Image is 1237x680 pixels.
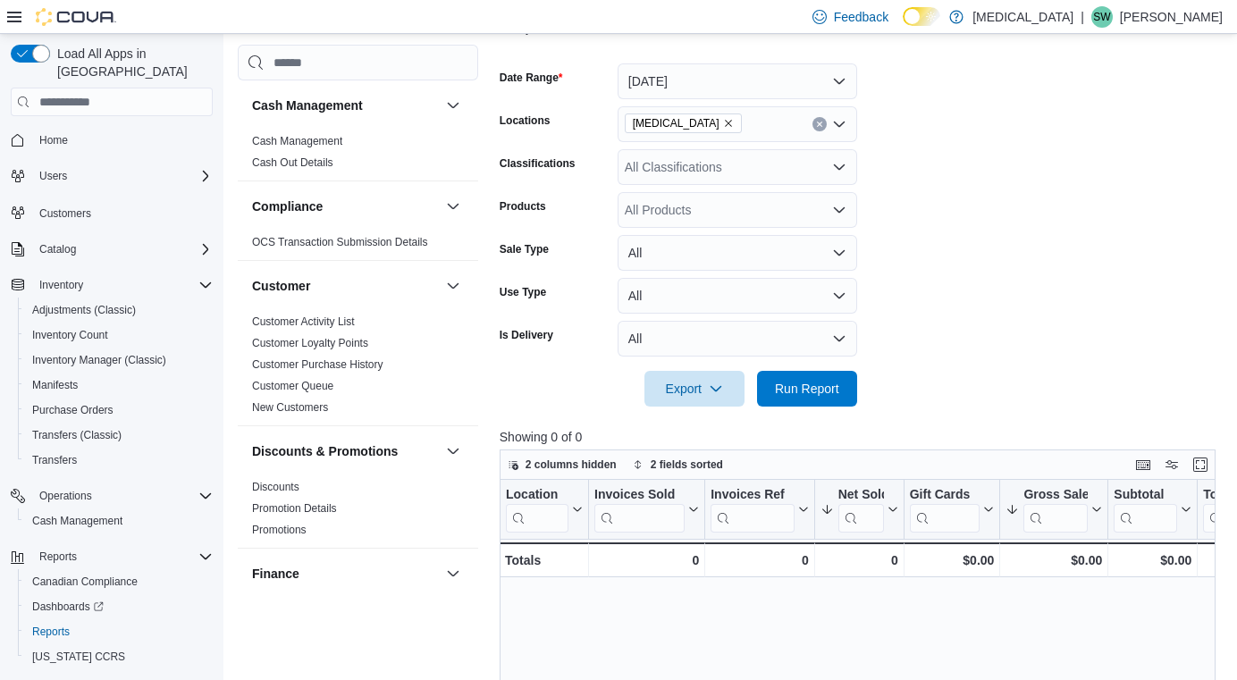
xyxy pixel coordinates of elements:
[32,328,108,342] span: Inventory Count
[4,544,220,569] button: Reports
[238,311,478,425] div: Customer
[25,621,77,642] a: Reports
[4,273,220,298] button: Inventory
[618,321,857,357] button: All
[442,441,464,462] button: Discounts & Promotions
[500,242,549,256] label: Sale Type
[1081,6,1084,28] p: |
[252,155,333,170] span: Cash Out Details
[1023,487,1088,504] div: Gross Sales
[32,575,138,589] span: Canadian Compliance
[32,546,84,567] button: Reports
[837,487,883,533] div: Net Sold
[39,133,68,147] span: Home
[252,315,355,329] span: Customer Activity List
[500,285,546,299] label: Use Type
[238,231,478,260] div: Compliance
[32,485,99,507] button: Operations
[909,487,980,533] div: Gift Card Sales
[500,428,1223,446] p: Showing 0 of 0
[252,501,337,516] span: Promotion Details
[832,203,846,217] button: Open list of options
[505,550,583,571] div: Totals
[903,26,904,27] span: Dark Mode
[25,424,213,446] span: Transfers (Classic)
[655,371,734,407] span: Export
[18,594,220,619] a: Dashboards
[18,298,220,323] button: Adjustments (Classic)
[442,563,464,584] button: Finance
[252,523,307,537] span: Promotions
[252,197,323,215] h3: Compliance
[18,323,220,348] button: Inventory Count
[837,487,883,504] div: Net Sold
[909,487,980,504] div: Gift Cards
[18,644,220,669] button: [US_STATE] CCRS
[50,45,213,80] span: Load All Apps in [GEOGRAPHIC_DATA]
[1132,454,1154,475] button: Keyboard shortcuts
[32,514,122,528] span: Cash Management
[252,357,383,372] span: Customer Purchase History
[757,371,857,407] button: Run Report
[18,348,220,373] button: Inventory Manager (Classic)
[625,113,742,133] span: Muse
[820,487,897,533] button: Net Sold
[252,480,299,494] span: Discounts
[832,160,846,174] button: Open list of options
[711,487,794,504] div: Invoices Ref
[39,489,92,503] span: Operations
[25,449,213,471] span: Transfers
[4,127,220,153] button: Home
[252,134,342,148] span: Cash Management
[4,164,220,189] button: Users
[32,378,78,392] span: Manifests
[1190,454,1211,475] button: Enter fullscreen
[500,199,546,214] label: Products
[32,165,74,187] button: Users
[4,483,220,508] button: Operations
[32,239,213,260] span: Catalog
[25,349,173,371] a: Inventory Manager (Classic)
[1161,454,1182,475] button: Display options
[252,524,307,536] a: Promotions
[25,374,213,396] span: Manifests
[18,619,220,644] button: Reports
[39,169,67,183] span: Users
[25,399,213,421] span: Purchase Orders
[903,7,940,26] input: Dark Mode
[238,130,478,180] div: Cash Management
[252,481,299,493] a: Discounts
[1114,487,1177,533] div: Subtotal
[36,8,116,26] img: Cova
[442,95,464,116] button: Cash Management
[506,487,568,533] div: Location
[32,546,213,567] span: Reports
[25,621,213,642] span: Reports
[25,596,111,617] a: Dashboards
[252,315,355,328] a: Customer Activity List
[25,424,129,446] a: Transfers (Classic)
[32,625,70,639] span: Reports
[618,278,857,314] button: All
[252,336,368,350] span: Customer Loyalty Points
[18,569,220,594] button: Canadian Compliance
[506,487,568,504] div: Location
[32,130,75,151] a: Home
[711,487,808,533] button: Invoices Ref
[252,135,342,147] a: Cash Management
[252,502,337,515] a: Promotion Details
[252,380,333,392] a: Customer Queue
[32,203,98,224] a: Customers
[25,299,213,321] span: Adjustments (Classic)
[252,442,439,460] button: Discounts & Promotions
[18,398,220,423] button: Purchase Orders
[1114,550,1191,571] div: $0.00
[25,596,213,617] span: Dashboards
[252,236,428,248] a: OCS Transaction Submission Details
[39,278,83,292] span: Inventory
[500,156,576,171] label: Classifications
[594,487,699,533] button: Invoices Sold
[909,487,994,533] button: Gift Cards
[252,565,439,583] button: Finance
[506,487,583,533] button: Location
